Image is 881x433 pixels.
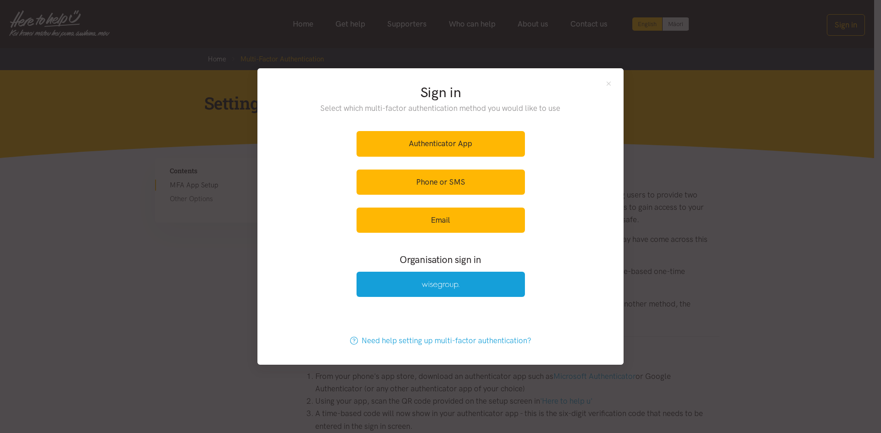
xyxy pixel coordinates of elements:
a: Email [357,208,525,233]
a: Authenticator App [357,131,525,156]
h3: Organisation sign in [331,253,550,266]
button: Close [605,79,613,87]
p: Select which multi-factor authentication method you would like to use [302,102,580,115]
img: Wise Group [422,281,459,289]
a: Need help setting up multi-factor authentication? [340,328,541,353]
h2: Sign in [302,83,580,102]
a: Phone or SMS [357,170,525,195]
